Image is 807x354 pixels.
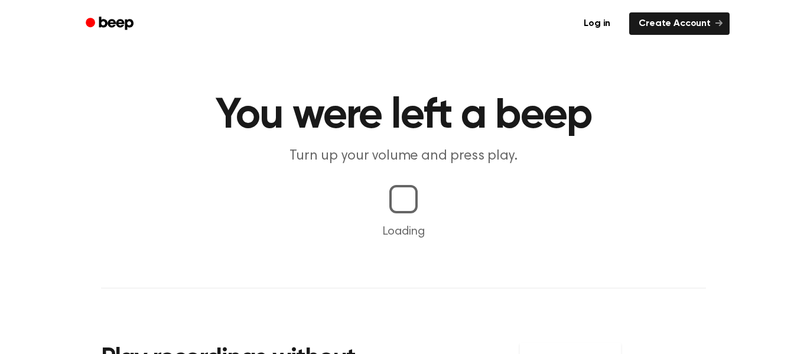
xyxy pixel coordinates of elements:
[14,223,793,241] p: Loading
[77,12,144,35] a: Beep
[629,12,730,35] a: Create Account
[177,147,630,166] p: Turn up your volume and press play.
[101,95,706,137] h1: You were left a beep
[572,10,622,37] a: Log in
